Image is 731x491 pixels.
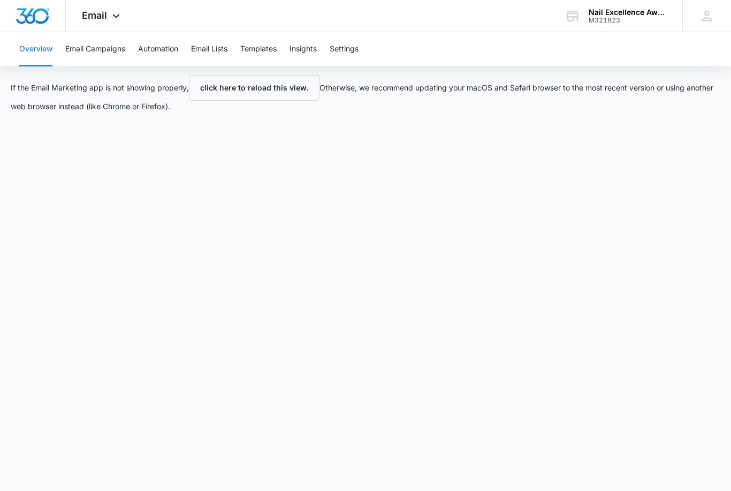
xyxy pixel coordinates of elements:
span: Email [82,10,107,21]
button: Settings [330,32,359,66]
button: Insights [290,32,317,66]
button: Overview [19,32,52,66]
p: If the Email Marketing app is not showing properly, Otherwise, we recommend updating your macOS a... [11,75,720,112]
button: Email Lists [191,32,227,66]
button: Automation [138,32,178,66]
button: Email Campaigns [65,32,125,66]
button: click here to reload this view. [189,75,319,101]
div: account id [589,17,667,24]
button: Templates [240,32,277,66]
div: account name [589,8,667,17]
